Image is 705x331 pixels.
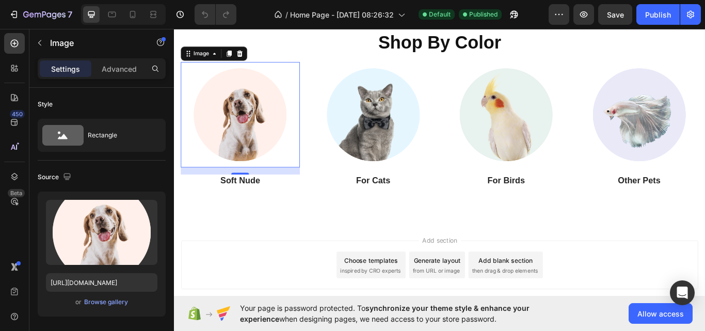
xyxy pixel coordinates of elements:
span: Home Page - [DATE] 08:26:32 [290,9,394,20]
p: For Birds [319,174,456,187]
a: Image Title [473,42,612,165]
div: Open Intercom Messenger [670,280,695,305]
img: Alt Image [171,42,294,165]
img: Alt Image [15,42,138,165]
img: preview-image [46,200,157,265]
img: Alt Image [326,42,448,165]
span: synchronize your theme style & enhance your experience [240,304,530,323]
p: 7 [68,8,72,21]
a: Image Title [163,42,302,165]
span: then drag & drop elements [347,280,424,290]
button: Browse gallery [84,297,129,307]
p: Settings [51,64,80,74]
button: Publish [636,4,680,25]
span: / [285,9,288,20]
div: Source [38,170,73,184]
a: Image Title [318,42,457,165]
h2: Shop By Color [8,5,612,34]
button: 7 [4,4,77,25]
h3: Soft Nude [8,173,147,188]
p: Advanced [102,64,137,74]
a: Image Title [8,42,147,165]
span: or [75,296,82,308]
img: Alt Image [481,42,604,165]
div: Beta [8,189,25,197]
span: Default [429,10,451,19]
div: Browse gallery [84,297,128,307]
p: For Cats [164,174,301,187]
div: Choose templates [199,267,261,278]
div: Generate layout [280,267,334,278]
p: Image [50,37,138,49]
div: Style [38,100,53,109]
div: Publish [645,9,671,20]
span: inspired by CRO experts [194,280,264,290]
input: https://example.com/image.jpg [46,273,157,292]
div: Add blank section [355,267,418,278]
p: Other Pets [474,174,611,187]
button: Save [598,4,632,25]
iframe: Design area [174,26,705,298]
span: Save [607,10,624,19]
div: Rectangle [88,123,151,147]
span: Allow access [637,308,684,319]
div: 450 [10,110,25,118]
button: Allow access [629,303,693,324]
span: Published [469,10,498,19]
div: Undo/Redo [195,4,236,25]
span: Your page is password protected. To when designing pages, we need access to your store password. [240,303,570,324]
span: from URL or image [278,280,333,290]
span: Add section [285,244,334,255]
div: Image [21,27,43,37]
